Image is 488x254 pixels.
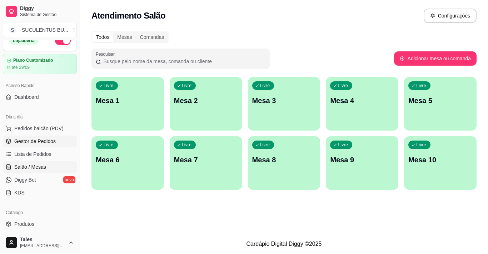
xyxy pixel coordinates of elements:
[326,136,398,190] button: LivreMesa 9
[252,96,316,106] p: Mesa 3
[330,96,394,106] p: Mesa 4
[3,207,77,218] div: Catálogo
[22,26,68,34] div: SUCULENTUS BU ...
[3,80,77,91] div: Acesso Rápido
[20,5,74,12] span: Diggy
[20,243,65,249] span: [EMAIL_ADDRESS][DOMAIN_NAME]
[182,83,192,88] p: Livre
[416,83,426,88] p: Livre
[20,237,65,243] span: Tales
[3,23,77,37] button: Select a team
[14,176,36,183] span: Diggy Bot
[174,155,238,165] p: Mesa 7
[338,83,348,88] p: Livre
[91,136,164,190] button: LivreMesa 6
[260,142,270,148] p: Livre
[170,77,242,131] button: LivreMesa 2
[12,65,30,70] article: até 29/09
[182,142,192,148] p: Livre
[3,111,77,123] div: Dia a dia
[408,155,472,165] p: Mesa 10
[252,155,316,165] p: Mesa 8
[394,51,477,66] button: Adicionar mesa ou comanda
[174,96,238,106] p: Mesa 2
[104,83,114,88] p: Livre
[91,77,164,131] button: LivreMesa 1
[3,187,77,198] a: KDS
[14,138,56,145] span: Gestor de Pedidos
[326,77,398,131] button: LivreMesa 4
[3,54,77,74] a: Plano Customizadoaté 29/09
[13,58,53,63] article: Plano Customizado
[330,155,394,165] p: Mesa 9
[80,234,488,254] footer: Cardápio Digital Diggy © 2025
[136,32,168,42] div: Comandas
[424,9,477,23] button: Configurações
[3,91,77,103] a: Dashboard
[3,148,77,160] a: Lista de Pedidos
[20,12,74,17] span: Sistema de Gestão
[416,142,426,148] p: Livre
[3,174,77,186] a: Diggy Botnovo
[260,83,270,88] p: Livre
[14,93,39,101] span: Dashboard
[14,189,25,196] span: KDS
[404,77,477,131] button: LivreMesa 5
[408,96,472,106] p: Mesa 5
[101,58,266,65] input: Pesquisar
[96,51,117,57] label: Pesquisar
[3,136,77,147] a: Gestor de Pedidos
[96,155,160,165] p: Mesa 6
[91,10,165,21] h2: Atendimento Salão
[3,3,77,20] a: DiggySistema de Gestão
[14,220,34,228] span: Produtos
[338,142,348,148] p: Livre
[3,123,77,134] button: Pedidos balcão (PDV)
[92,32,113,42] div: Todos
[9,37,39,45] div: Loja aberta
[3,234,77,251] button: Tales[EMAIL_ADDRESS][DOMAIN_NAME]
[3,218,77,230] a: Produtos
[404,136,477,190] button: LivreMesa 10
[9,26,16,34] span: S
[248,136,320,190] button: LivreMesa 8
[3,161,77,173] a: Salão / Mesas
[170,136,242,190] button: LivreMesa 7
[14,125,64,132] span: Pedidos balcão (PDV)
[14,151,51,158] span: Lista de Pedidos
[55,36,71,45] button: Alterar Status
[96,96,160,106] p: Mesa 1
[104,142,114,148] p: Livre
[248,77,320,131] button: LivreMesa 3
[113,32,136,42] div: Mesas
[14,163,46,171] span: Salão / Mesas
